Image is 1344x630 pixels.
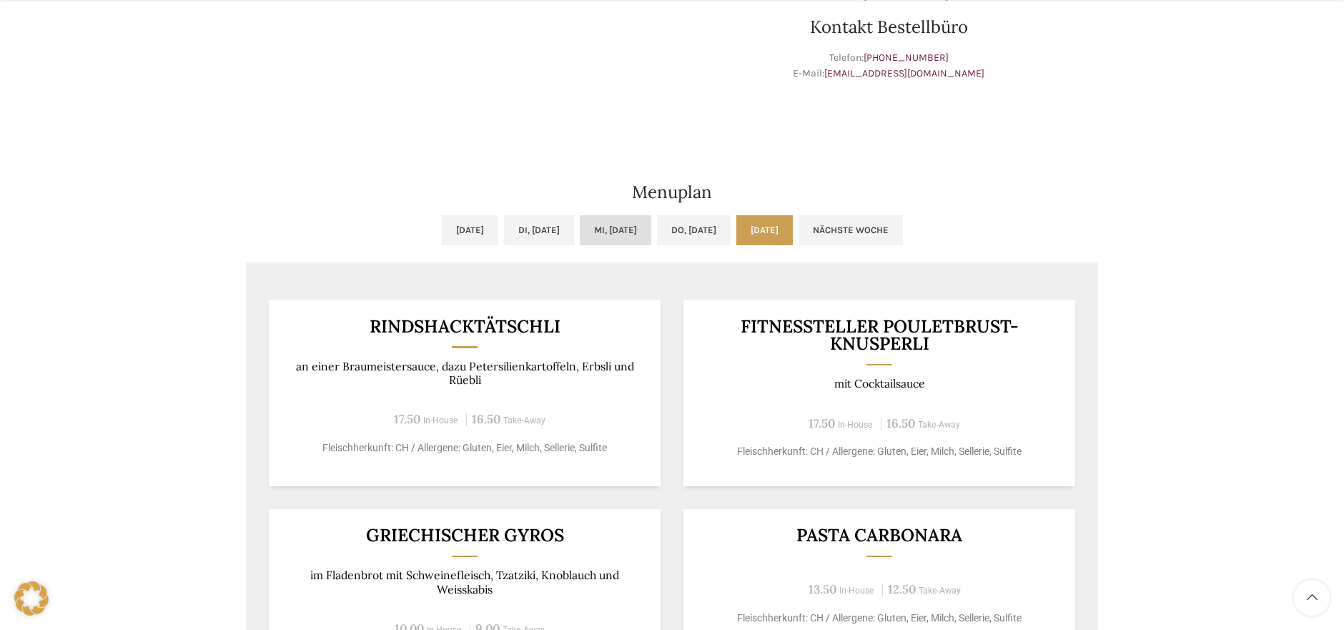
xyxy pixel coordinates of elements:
a: [PHONE_NUMBER] [864,51,949,64]
a: Do, [DATE] [657,215,731,245]
a: Scroll to top button [1294,580,1330,616]
a: Mi, [DATE] [580,215,651,245]
span: 16.50 [472,411,500,427]
h2: Kontakt Bestellbüro [679,19,1098,36]
a: Di, [DATE] [504,215,574,245]
span: In-House [423,415,458,425]
p: Telefon: E-Mail: [679,50,1098,82]
span: 16.50 [886,415,915,431]
span: In-House [838,420,873,430]
a: [DATE] [442,215,498,245]
h3: Rindshacktätschli [287,318,643,335]
span: In-House [839,586,874,596]
span: Take-Away [918,420,960,430]
span: Take-Away [919,586,961,596]
p: mit Cocktailsauce [701,377,1058,390]
p: Fleischherkunft: CH / Allergene: Gluten, Eier, Milch, Sellerie, Sulfite [701,611,1058,626]
span: 17.50 [394,411,420,427]
h3: Pasta Carbonara [701,526,1058,544]
h2: Menuplan [246,184,1098,201]
a: [DATE] [736,215,793,245]
h3: Griechischer Gyros [287,526,643,544]
span: Take-Away [503,415,545,425]
span: 13.50 [809,581,836,597]
p: im Fladenbrot mit Schweinefleisch, Tzatziki, Knoblauch und Weisskabis [287,569,643,596]
p: Fleischherkunft: CH / Allergene: Gluten, Eier, Milch, Sellerie, Sulfite [701,444,1058,459]
p: an einer Braumeistersauce, dazu Petersilienkartoffeln, Erbsli und Rüebli [287,360,643,388]
h3: Fitnessteller Pouletbrust-Knusperli [701,318,1058,353]
a: [EMAIL_ADDRESS][DOMAIN_NAME] [824,67,984,79]
span: 12.50 [888,581,916,597]
a: Nächste Woche [799,215,903,245]
p: Fleischherkunft: CH / Allergene: Gluten, Eier, Milch, Sellerie, Sulfite [287,440,643,456]
span: 17.50 [809,415,835,431]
